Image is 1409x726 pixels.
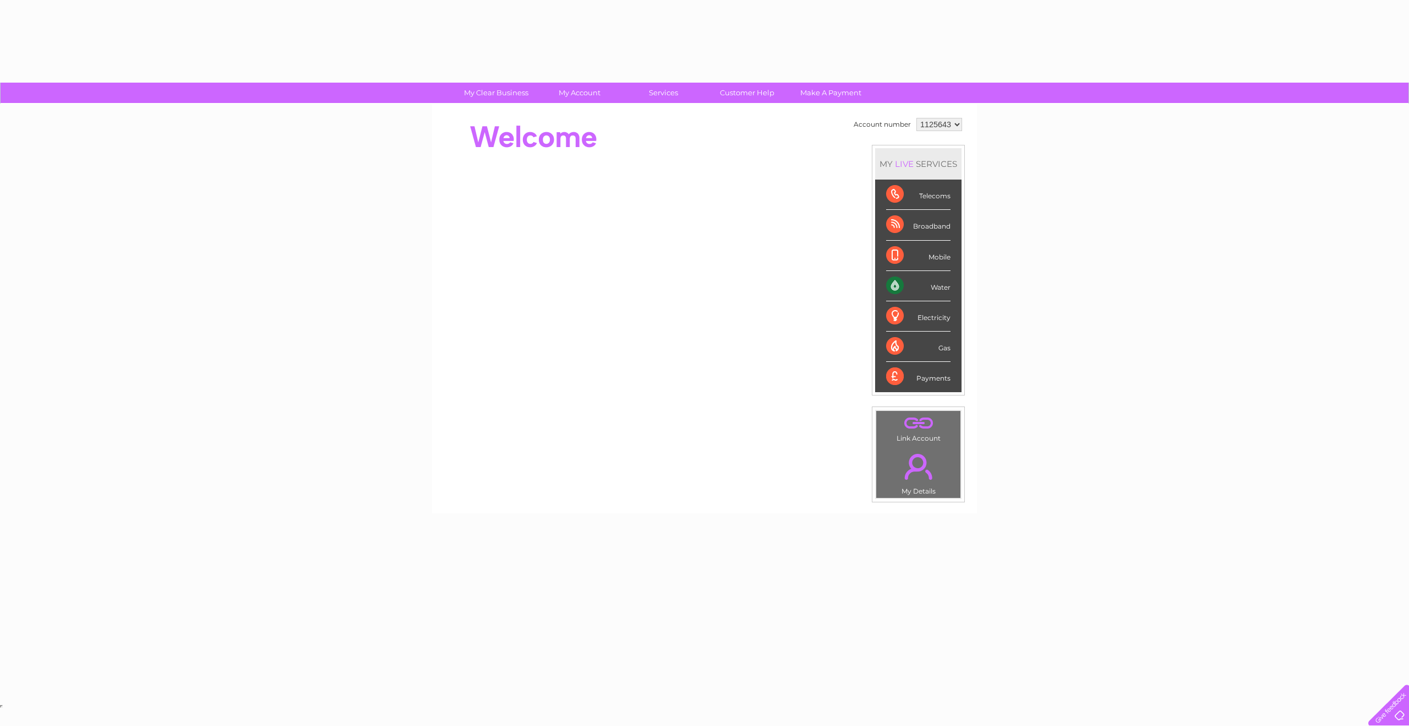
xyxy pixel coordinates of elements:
[702,83,793,103] a: Customer Help
[876,445,961,499] td: My Details
[851,115,914,134] td: Account number
[886,241,951,271] div: Mobile
[879,447,958,486] a: .
[886,362,951,392] div: Payments
[886,210,951,240] div: Broadband
[451,83,542,103] a: My Clear Business
[886,301,951,332] div: Electricity
[886,271,951,301] div: Water
[886,332,951,362] div: Gas
[785,83,876,103] a: Make A Payment
[875,148,962,180] div: MY SERVICES
[876,410,961,445] td: Link Account
[893,159,916,169] div: LIVE
[886,180,951,210] div: Telecoms
[879,414,958,433] a: .
[534,83,625,103] a: My Account
[618,83,709,103] a: Services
